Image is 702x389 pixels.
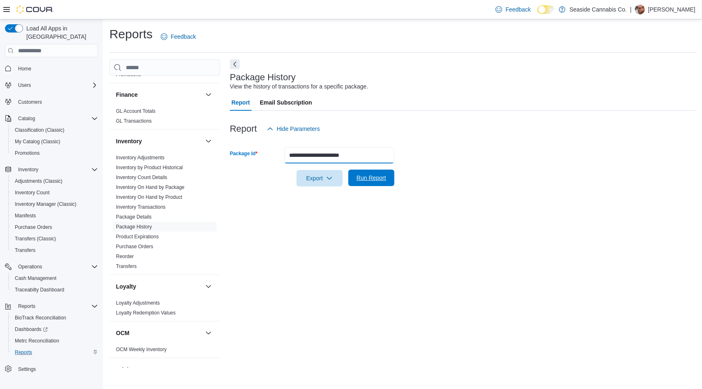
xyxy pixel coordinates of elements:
[12,211,98,221] span: Manifests
[2,113,101,124] button: Catalog
[116,347,167,352] a: OCM Weekly Inventory
[116,118,152,124] a: GL Transactions
[116,254,134,259] a: Reorder
[12,137,98,147] span: My Catalog (Classic)
[12,176,98,186] span: Adjustments (Classic)
[12,285,67,295] a: Traceabilty Dashboard
[15,189,50,196] span: Inventory Count
[12,245,98,255] span: Transfers
[116,175,167,180] a: Inventory Count Details
[357,174,386,182] span: Run Report
[15,63,98,73] span: Home
[264,121,323,137] button: Hide Parameters
[12,347,98,357] span: Reports
[116,164,183,171] span: Inventory by Product Historical
[260,94,312,111] span: Email Subscription
[116,204,166,210] span: Inventory Transactions
[116,184,185,190] a: Inventory On Hand by Package
[8,335,101,347] button: Metrc Reconciliation
[8,221,101,233] button: Purchase Orders
[116,91,202,99] button: Finance
[8,324,101,335] a: Dashboards
[109,153,220,275] div: Inventory
[15,127,65,133] span: Classification (Classic)
[8,175,101,187] button: Adjustments (Classic)
[8,273,101,284] button: Cash Management
[15,165,98,175] span: Inventory
[109,345,220,358] div: OCM
[2,164,101,175] button: Inventory
[8,136,101,147] button: My Catalog (Classic)
[12,188,53,198] a: Inventory Count
[492,1,534,18] a: Feedback
[8,147,101,159] button: Promotions
[538,5,555,14] input: Dark Mode
[12,125,68,135] a: Classification (Classic)
[116,234,159,240] a: Product Expirations
[16,5,53,14] img: Cova
[116,244,153,249] a: Purchase Orders
[109,106,220,129] div: Finance
[116,233,159,240] span: Product Expirations
[2,363,101,375] button: Settings
[18,303,35,310] span: Reports
[12,336,98,346] span: Metrc Reconciliation
[648,5,695,14] p: [PERSON_NAME]
[12,324,51,334] a: Dashboards
[15,178,63,184] span: Adjustments (Classic)
[116,184,185,191] span: Inventory On Hand by Package
[15,64,35,74] a: Home
[630,5,632,14] p: |
[8,187,101,198] button: Inventory Count
[12,273,60,283] a: Cash Management
[12,285,98,295] span: Traceabilty Dashboard
[277,125,320,133] span: Hide Parameters
[116,194,182,200] a: Inventory On Hand by Product
[116,214,152,220] span: Package Details
[12,137,64,147] a: My Catalog (Classic)
[15,326,48,333] span: Dashboards
[116,282,136,291] h3: Loyalty
[15,275,56,282] span: Cash Management
[116,310,176,316] a: Loyalty Redemption Values
[635,5,645,14] div: Mike Vaughan
[116,155,164,161] a: Inventory Adjustments
[15,262,98,272] span: Operations
[2,261,101,273] button: Operations
[12,199,80,209] a: Inventory Manager (Classic)
[15,235,56,242] span: Transfers (Classic)
[15,80,34,90] button: Users
[12,234,59,244] a: Transfers (Classic)
[12,188,98,198] span: Inventory Count
[116,174,167,181] span: Inventory Count Details
[8,245,101,256] button: Transfers
[18,166,38,173] span: Inventory
[15,212,36,219] span: Manifests
[15,338,59,344] span: Metrc Reconciliation
[116,263,137,269] a: Transfers
[8,312,101,324] button: BioTrack Reconciliation
[109,298,220,321] div: Loyalty
[230,82,368,91] div: View the history of transactions for a specific package.
[15,80,98,90] span: Users
[116,300,160,306] a: Loyalty Adjustments
[109,26,153,42] h1: Reports
[15,349,32,356] span: Reports
[15,247,35,254] span: Transfers
[116,91,138,99] h3: Finance
[15,224,52,231] span: Purchase Orders
[204,365,213,375] button: Pricing
[12,148,98,158] span: Promotions
[301,170,338,186] span: Export
[505,5,531,14] span: Feedback
[15,301,39,311] button: Reports
[2,300,101,312] button: Reports
[12,222,98,232] span: Purchase Orders
[18,99,42,105] span: Customers
[15,114,38,123] button: Catalog
[570,5,627,14] p: Seaside Cannabis Co.
[116,224,152,230] span: Package History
